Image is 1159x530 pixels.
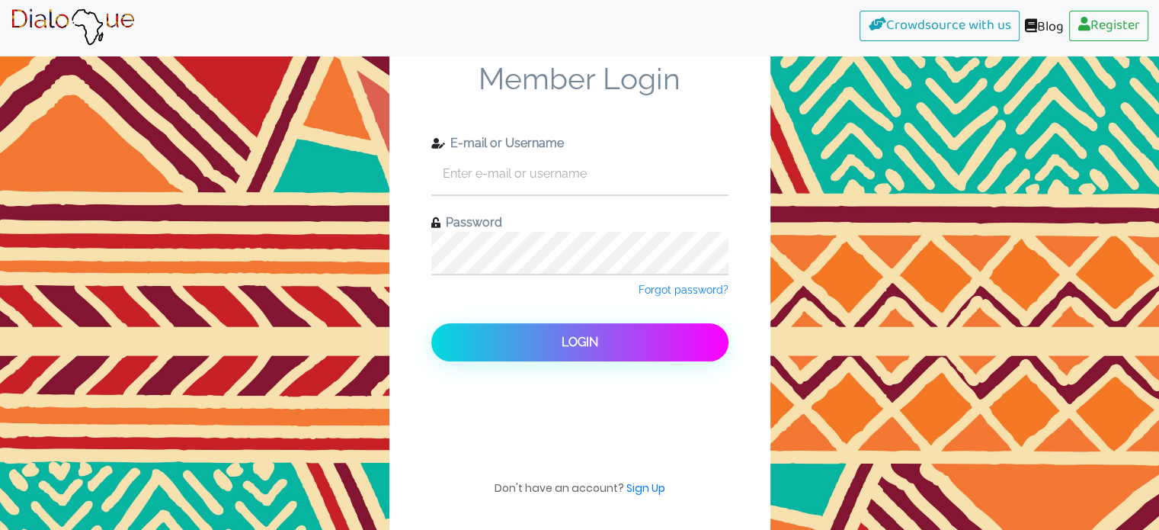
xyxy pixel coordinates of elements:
[11,8,135,47] img: Brand
[639,282,728,297] a: Forgot password?
[431,323,728,361] button: Login
[626,480,665,496] a: Sign Up
[1069,11,1148,41] a: Register
[431,61,728,134] span: Member Login
[431,153,728,194] input: Enter e-mail or username
[639,284,728,296] span: Forgot password?
[445,136,564,150] span: E-mail or Username
[440,215,502,230] span: Password
[860,11,1020,41] a: Crowdsource with us
[495,480,665,511] span: Don't have an account?
[1020,11,1069,45] a: Blog
[562,335,598,349] span: Login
